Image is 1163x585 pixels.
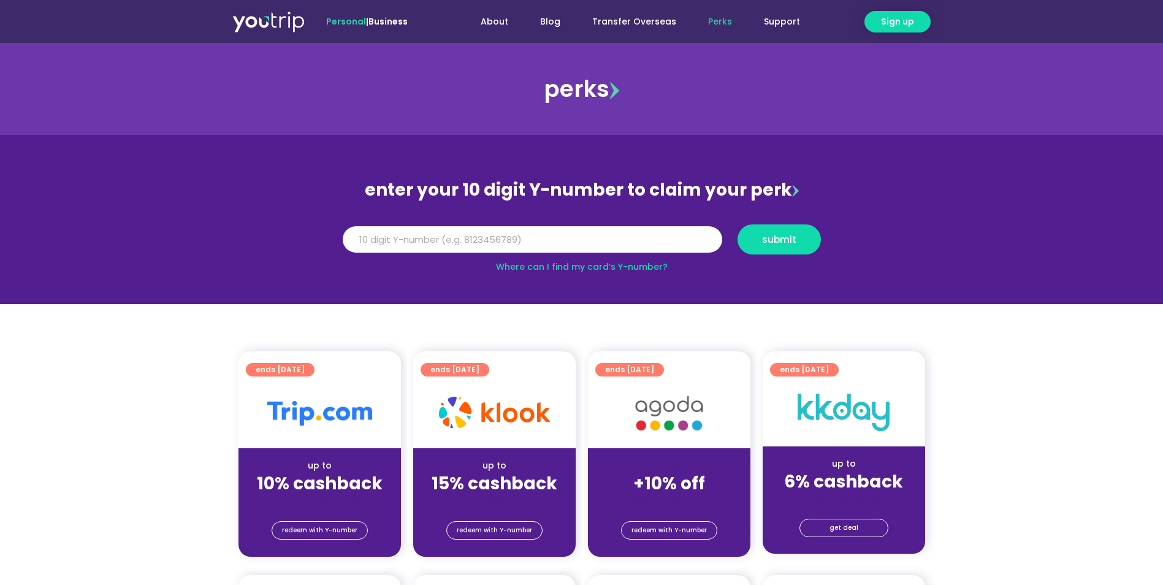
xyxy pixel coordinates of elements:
a: ends [DATE] [770,363,839,377]
a: get deal [799,519,888,537]
span: Sign up [881,15,914,28]
strong: 10% cashback [257,472,383,495]
a: redeem with Y-number [272,521,368,540]
a: Support [748,10,816,33]
a: Transfer Overseas [576,10,692,33]
div: up to [423,459,566,472]
strong: 6% cashback [784,470,903,494]
span: get deal [829,519,858,537]
div: up to [772,457,915,470]
div: (for stays only) [598,495,741,508]
strong: +10% off [633,472,705,495]
button: submit [738,224,821,254]
span: redeem with Y-number [631,522,707,539]
nav: Menu [441,10,816,33]
input: 10 digit Y-number (e.g. 8123456789) [343,226,722,253]
span: ends [DATE] [605,363,654,377]
a: redeem with Y-number [621,521,717,540]
a: Business [368,15,408,28]
a: Perks [692,10,748,33]
span: ends [DATE] [780,363,829,377]
strong: 15% cashback [432,472,557,495]
div: (for stays only) [772,493,915,506]
span: ends [DATE] [430,363,479,377]
a: Blog [524,10,576,33]
a: ends [DATE] [246,363,315,377]
span: redeem with Y-number [282,522,357,539]
a: Sign up [864,11,931,32]
div: up to [248,459,391,472]
a: ends [DATE] [421,363,489,377]
span: ends [DATE] [256,363,305,377]
form: Y Number [343,224,821,264]
span: submit [762,235,796,244]
div: enter your 10 digit Y-number to claim your perk [337,174,827,206]
a: Where can I find my card’s Y-number? [496,261,668,273]
a: ends [DATE] [595,363,664,377]
span: Personal [326,15,366,28]
span: | [326,15,408,28]
span: redeem with Y-number [457,522,532,539]
a: About [465,10,524,33]
div: (for stays only) [248,495,391,508]
span: up to [658,459,681,472]
a: redeem with Y-number [446,521,543,540]
div: (for stays only) [423,495,566,508]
